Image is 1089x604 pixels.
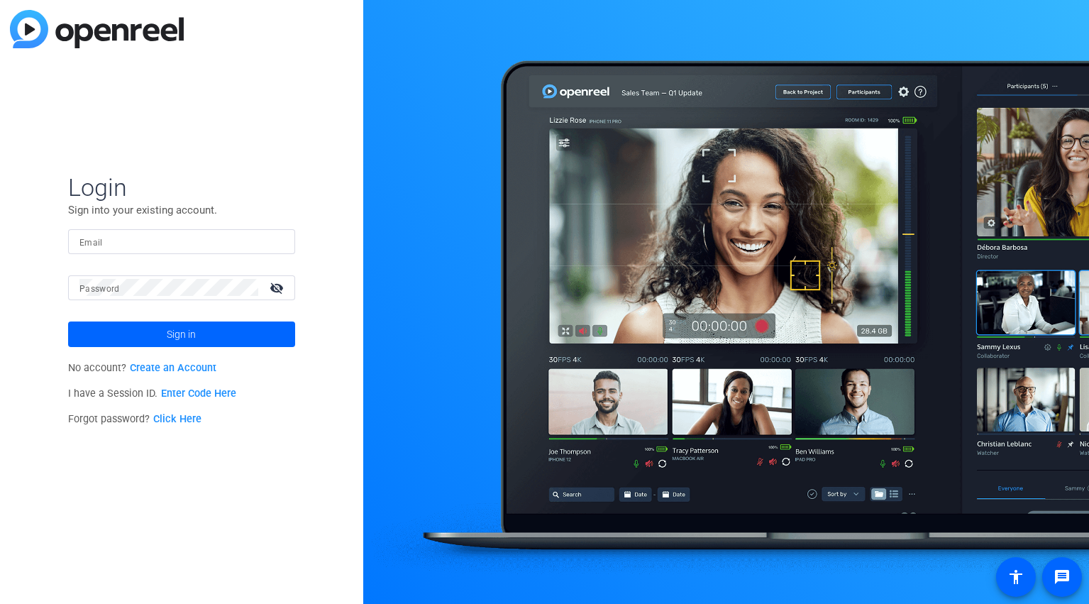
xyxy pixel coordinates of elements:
mat-icon: visibility_off [261,278,295,298]
a: Create an Account [130,362,216,374]
span: Forgot password? [68,413,201,425]
input: Enter Email Address [79,233,284,250]
mat-icon: accessibility [1007,569,1024,586]
span: I have a Session ID. [68,388,236,400]
mat-label: Password [79,284,120,294]
img: blue-gradient.svg [10,10,184,48]
p: Sign into your existing account. [68,202,295,218]
a: Click Here [153,413,201,425]
button: Sign in [68,322,295,347]
span: Login [68,172,295,202]
span: No account? [68,362,216,374]
a: Enter Code Here [161,388,236,400]
mat-label: Email [79,238,103,248]
mat-icon: message [1054,569,1071,586]
span: Sign in [167,317,196,352]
